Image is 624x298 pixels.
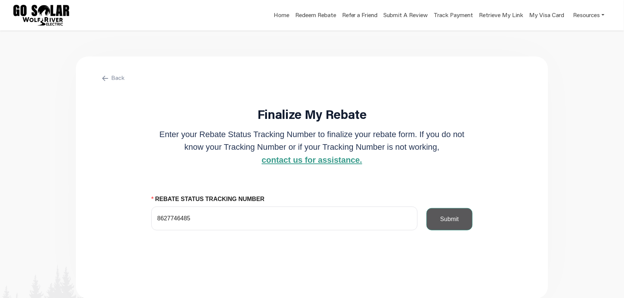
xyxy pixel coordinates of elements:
label: REBATE STATUS TRACKING NUMBER [151,195,270,204]
a: Submit A Review [384,11,428,22]
div: Enter your Rebate Status Tracking Number to finalize your rebate form. If you do not know your Tr... [151,128,473,167]
h1: Finalize My Rebate [211,106,413,122]
a: Track Payment [434,11,473,22]
button: Submit [427,208,473,230]
div: Back [99,73,525,82]
a: Refer a Friend [342,11,378,22]
img: Program logo [13,5,69,26]
a: Retrieve My Link [479,11,524,22]
a: My Visa Card [530,7,565,23]
a: Home [274,11,289,22]
input: REBATE STATUS TRACKING NUMBER [151,207,418,230]
a: Redeem Rebate [295,11,336,22]
a: Resources [573,7,605,23]
button: contact us for assistance. [260,153,364,167]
